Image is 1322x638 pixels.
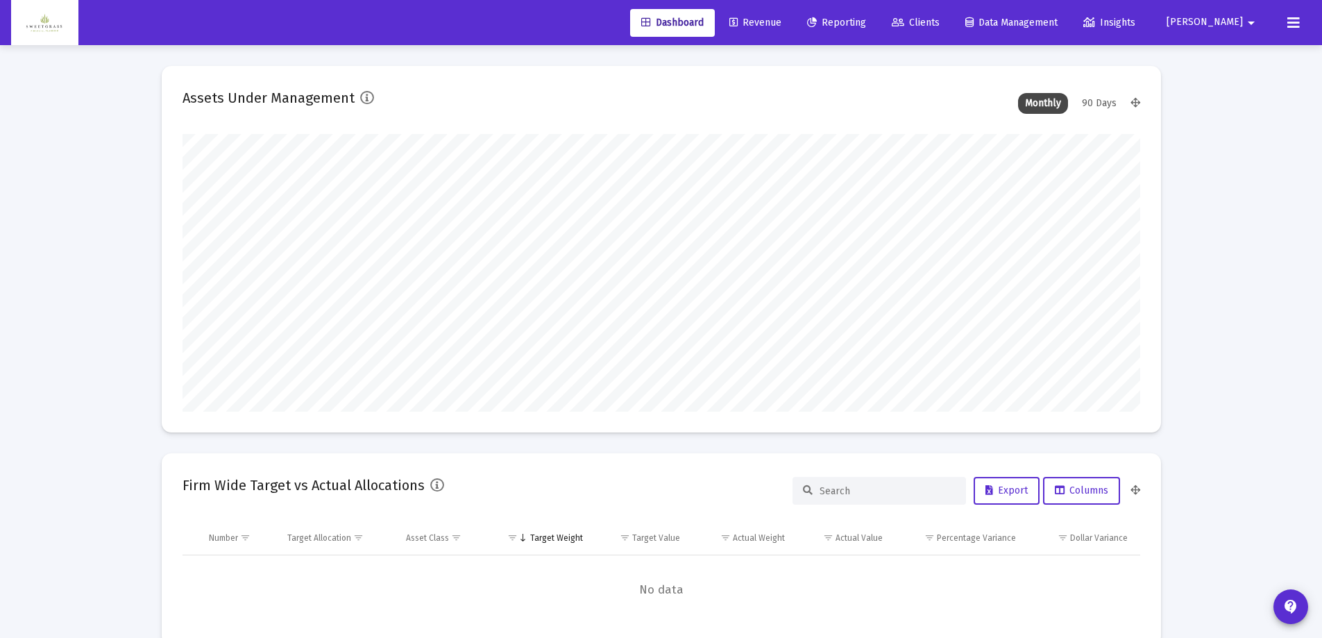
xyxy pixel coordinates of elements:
[1070,532,1128,544] div: Dollar Variance
[892,17,940,28] span: Clients
[1167,17,1243,28] span: [PERSON_NAME]
[1018,93,1068,114] div: Monthly
[795,521,892,555] td: Column Actual Value
[823,532,833,543] span: Show filter options for column 'Actual Value'
[924,532,935,543] span: Show filter options for column 'Percentage Variance'
[733,532,785,544] div: Actual Weight
[199,521,278,555] td: Column Number
[1055,485,1108,496] span: Columns
[22,9,68,37] img: Dashboard
[937,532,1016,544] div: Percentage Variance
[396,521,489,555] td: Column Asset Class
[965,17,1058,28] span: Data Management
[183,87,355,109] h2: Assets Under Management
[881,9,951,37] a: Clients
[641,17,704,28] span: Dashboard
[1072,9,1146,37] a: Insights
[451,532,461,543] span: Show filter options for column 'Asset Class'
[796,9,877,37] a: Reporting
[807,17,866,28] span: Reporting
[836,532,883,544] div: Actual Value
[892,521,1026,555] td: Column Percentage Variance
[1243,9,1260,37] mat-icon: arrow_drop_down
[1043,477,1120,505] button: Columns
[1083,17,1135,28] span: Insights
[489,521,593,555] td: Column Target Weight
[240,532,251,543] span: Show filter options for column 'Number'
[954,9,1069,37] a: Data Management
[820,485,956,497] input: Search
[1026,521,1139,555] td: Column Dollar Variance
[632,532,680,544] div: Target Value
[729,17,781,28] span: Revenue
[690,521,794,555] td: Column Actual Weight
[1282,598,1299,615] mat-icon: contact_support
[974,477,1040,505] button: Export
[353,532,364,543] span: Show filter options for column 'Target Allocation'
[530,532,583,544] div: Target Weight
[720,532,731,543] span: Show filter options for column 'Actual Weight'
[1058,532,1068,543] span: Show filter options for column 'Dollar Variance'
[507,532,518,543] span: Show filter options for column 'Target Weight'
[985,485,1028,496] span: Export
[620,532,630,543] span: Show filter options for column 'Target Value'
[183,474,425,496] h2: Firm Wide Target vs Actual Allocations
[278,521,396,555] td: Column Target Allocation
[183,521,1140,625] div: Data grid
[630,9,715,37] a: Dashboard
[406,532,449,544] div: Asset Class
[1075,93,1124,114] div: 90 Days
[183,582,1140,598] span: No data
[718,9,793,37] a: Revenue
[1150,8,1276,36] button: [PERSON_NAME]
[593,521,690,555] td: Column Target Value
[209,532,238,544] div: Number
[287,532,351,544] div: Target Allocation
